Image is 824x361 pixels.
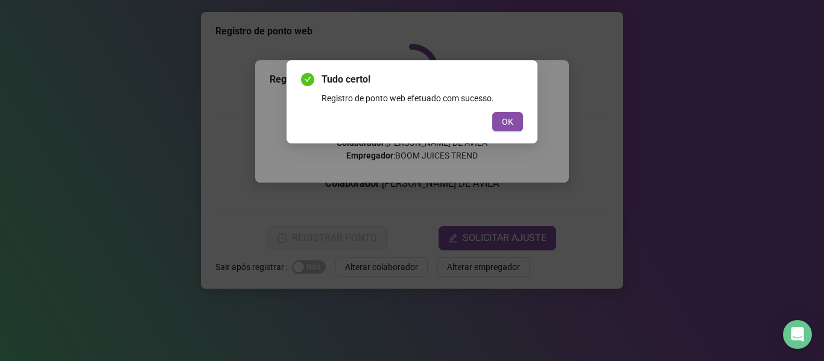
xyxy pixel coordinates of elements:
div: Open Intercom Messenger [783,320,812,349]
span: OK [502,115,513,128]
button: OK [492,112,523,131]
span: check-circle [301,73,314,86]
div: Registro de ponto web efetuado com sucesso. [322,92,523,105]
span: Tudo certo! [322,72,523,87]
